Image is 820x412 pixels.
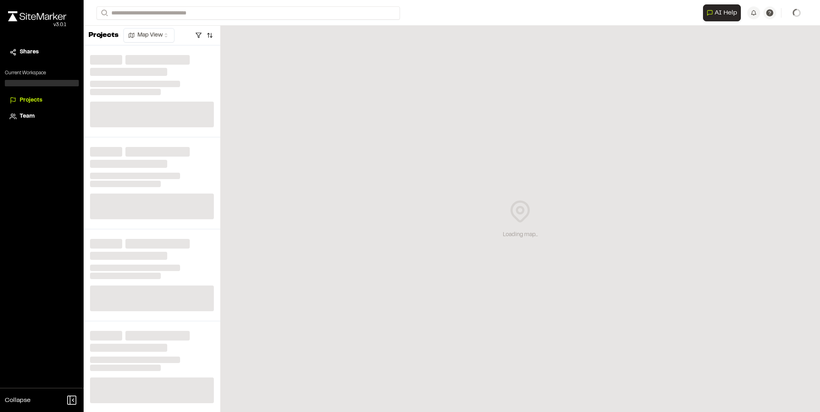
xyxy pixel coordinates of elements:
[10,96,74,105] a: Projects
[88,30,119,41] p: Projects
[20,112,35,121] span: Team
[20,48,39,57] span: Shares
[10,48,74,57] a: Shares
[703,4,741,21] button: Open AI Assistant
[10,112,74,121] a: Team
[20,96,42,105] span: Projects
[8,11,66,21] img: rebrand.png
[5,396,31,405] span: Collapse
[5,69,79,77] p: Current Workspace
[503,230,538,239] div: Loading map...
[96,6,111,20] button: Search
[8,21,66,29] div: Oh geez...please don't...
[703,4,744,21] div: Open AI Assistant
[715,8,737,18] span: AI Help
